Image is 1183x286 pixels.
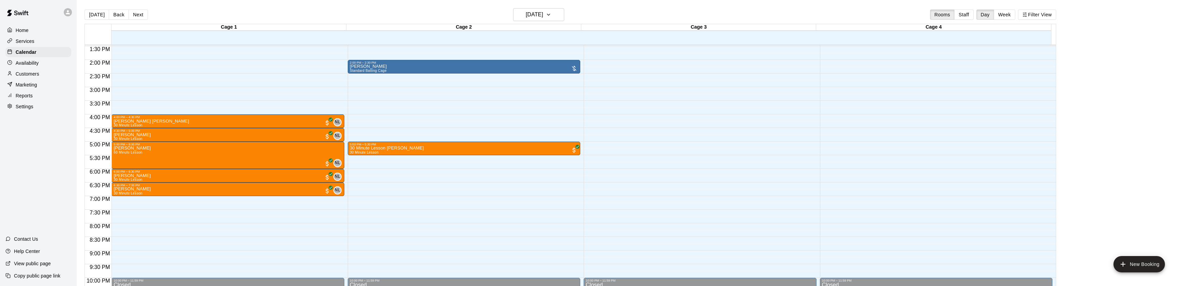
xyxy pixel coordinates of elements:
button: Staff [954,10,974,20]
div: 6:30 PM – 7:00 PM [114,184,342,187]
span: 6:30 PM [88,182,112,188]
span: 9:00 PM [88,251,112,256]
a: Customers [5,69,71,79]
div: Cage 2 [346,24,581,31]
p: Home [16,27,29,34]
p: View public page [14,260,51,267]
button: [DATE] [513,8,564,21]
span: Nic Luc [336,132,342,140]
div: Nic Luc [333,186,342,194]
div: Nic Luc [333,118,342,126]
a: Settings [5,101,71,112]
span: Nic Luc [336,118,342,126]
div: 10:00 PM – 11:59 PM [586,279,814,282]
p: Contact Us [14,236,38,242]
span: NL [335,132,340,139]
span: 30 Minute Lesson [350,150,378,154]
div: 6:30 PM – 7:00 PM: 30 Minute Lesson [111,182,344,196]
span: 30 Minute Lesson [114,137,142,141]
div: 2:00 PM – 2:30 PM [350,61,578,64]
span: NL [335,187,340,194]
span: 6:00 PM [88,169,112,175]
span: 8:00 PM [88,223,112,229]
span: 30 Minute Lesson [114,191,142,195]
div: 2:00 PM – 2:30 PM: Standard Batting Cage [348,60,580,74]
a: Marketing [5,80,71,90]
p: Marketing [16,81,37,88]
div: 10:00 PM – 11:59 PM [350,279,578,282]
p: Availability [16,60,39,66]
button: Filter View [1018,10,1056,20]
p: Services [16,38,34,45]
span: Standard Batting Cage [350,69,387,73]
span: 8:30 PM [88,237,112,243]
a: Calendar [5,47,71,57]
span: 30 Minute Lesson [114,123,142,127]
a: Reports [5,91,71,101]
button: Day [976,10,994,20]
div: 5:00 PM – 6:00 PM: 60 Minute Lesson [111,142,344,169]
p: Help Center [14,248,40,255]
div: Nic Luc [333,173,342,181]
span: 1:30 PM [88,46,112,52]
span: 10:00 PM [85,278,111,284]
button: Week [994,10,1015,20]
span: 60 Minute Lesson [114,150,142,154]
span: NL [335,173,340,180]
span: All customers have paid [324,120,331,126]
div: 10:00 PM – 11:59 PM [114,279,342,282]
div: Nic Luc [333,159,342,167]
span: 30 Minute Lesson [114,178,142,181]
div: 10:00 PM – 11:59 PM [822,279,1050,282]
div: 5:00 PM – 5:30 PM [350,143,578,146]
p: Copy public page link [14,272,60,279]
div: Cage 4 [816,24,1051,31]
span: All customers have paid [571,147,578,154]
span: NL [335,119,340,126]
div: Nic Luc [333,132,342,140]
div: Cage 3 [581,24,816,31]
span: All customers have paid [324,160,331,167]
span: 7:00 PM [88,196,112,202]
span: 5:30 PM [88,155,112,161]
span: Nic Luc [336,186,342,194]
p: Customers [16,70,39,77]
div: 4:00 PM – 4:30 PM [114,115,342,119]
div: 5:00 PM – 6:00 PM [114,143,342,146]
span: 4:30 PM [88,128,112,134]
div: 4:00 PM – 4:30 PM: 30 Minute Lesson [111,114,344,128]
span: 2:30 PM [88,74,112,79]
span: All customers have paid [324,174,331,181]
span: Nic Luc [336,159,342,167]
span: All customers have paid [324,133,331,140]
button: Next [129,10,148,20]
div: 6:00 PM – 6:30 PM [114,170,342,173]
span: 4:00 PM [88,114,112,120]
div: 6:00 PM – 6:30 PM: 30 Minute Lesson [111,169,344,182]
a: Availability [5,58,71,68]
a: Home [5,25,71,35]
div: 4:30 PM – 5:00 PM: 30 Minute Lesson [111,128,344,142]
span: 3:00 PM [88,87,112,93]
span: Nic Luc [336,173,342,181]
span: 5:00 PM [88,142,112,147]
p: Reports [16,92,33,99]
div: Cage 1 [111,24,346,31]
span: All customers have paid [324,188,331,194]
button: Back [109,10,129,20]
button: Rooms [930,10,955,20]
span: 9:30 PM [88,264,112,270]
a: Services [5,36,71,46]
span: 2:00 PM [88,60,112,66]
h6: [DATE] [526,10,543,19]
div: 5:00 PM – 5:30 PM: 30 Minute Lesson mike p [348,142,580,155]
p: Settings [16,103,33,110]
div: 4:30 PM – 5:00 PM [114,129,342,132]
